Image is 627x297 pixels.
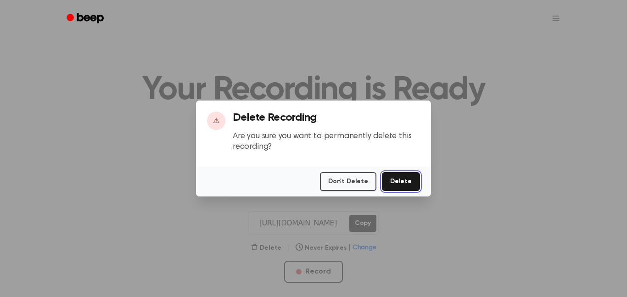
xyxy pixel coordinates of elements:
button: Don't Delete [320,172,376,191]
button: Delete [382,172,420,191]
button: Open menu [545,7,567,29]
p: Are you sure you want to permanently delete this recording? [233,131,420,152]
a: Beep [60,10,112,28]
h3: Delete Recording [233,112,420,124]
div: ⚠ [207,112,225,130]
